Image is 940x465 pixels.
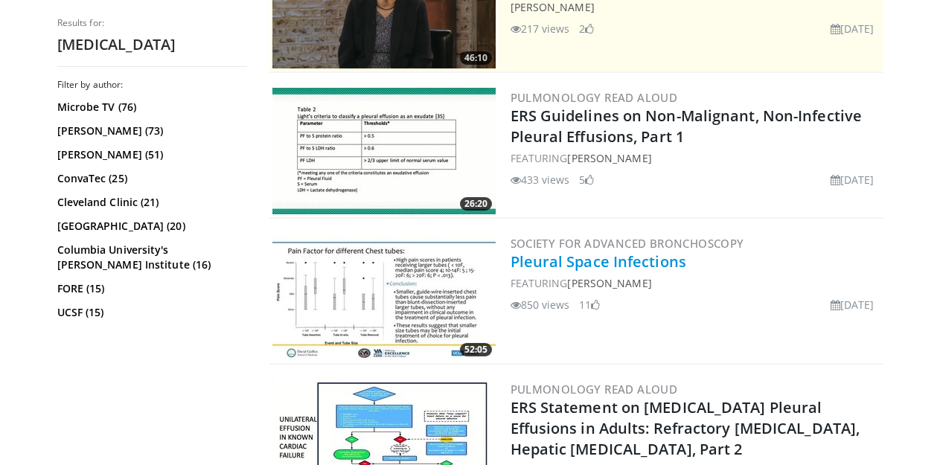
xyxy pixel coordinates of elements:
[460,343,492,356] span: 52:05
[57,219,243,234] a: [GEOGRAPHIC_DATA] (20)
[511,297,570,312] li: 850 views
[567,276,651,290] a: [PERSON_NAME]
[831,172,875,187] li: [DATE]
[57,243,243,272] a: Columbia University's [PERSON_NAME] Institute (16)
[57,305,243,320] a: UCSF (15)
[57,281,243,296] a: FORE (15)
[460,51,492,65] span: 46:10
[57,124,243,138] a: [PERSON_NAME] (73)
[511,21,570,36] li: 217 views
[579,172,594,187] li: 5
[57,17,247,29] p: Results for:
[272,88,496,214] a: 26:20
[57,35,247,54] h2: [MEDICAL_DATA]
[511,251,686,272] a: Pleural Space Infections
[57,147,243,162] a: [PERSON_NAME] (51)
[57,171,243,186] a: ConvaTec (25)
[567,151,651,165] a: [PERSON_NAME]
[831,21,875,36] li: [DATE]
[272,234,496,360] img: c3619b51-c3a0-49e4-9a95-3f69edafa347.300x170_q85_crop-smart_upscale.jpg
[511,106,863,147] a: ERS Guidelines on Non-Malignant, Non-Infective Pleural Effusions, Part 1
[579,21,594,36] li: 2
[511,397,860,459] a: ERS Statement on [MEDICAL_DATA] Pleural Effusions in Adults: Refractory [MEDICAL_DATA], Hepatic [...
[57,100,243,115] a: Microbe TV (76)
[57,195,243,210] a: Cleveland Clinic (21)
[511,172,570,187] li: 433 views
[511,90,678,105] a: Pulmonology Read Aloud
[511,236,744,251] a: Society for Advanced Bronchoscopy
[272,234,496,360] a: 52:05
[831,297,875,312] li: [DATE]
[57,79,247,91] h3: Filter by author:
[579,297,600,312] li: 11
[511,382,678,397] a: Pulmonology Read Aloud
[272,88,496,214] img: 31eba31b-0c8b-490d-b502-8f3489415af0.300x170_q85_crop-smart_upscale.jpg
[460,197,492,211] span: 26:20
[511,150,880,166] div: FEATURING
[511,275,880,291] div: FEATURING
